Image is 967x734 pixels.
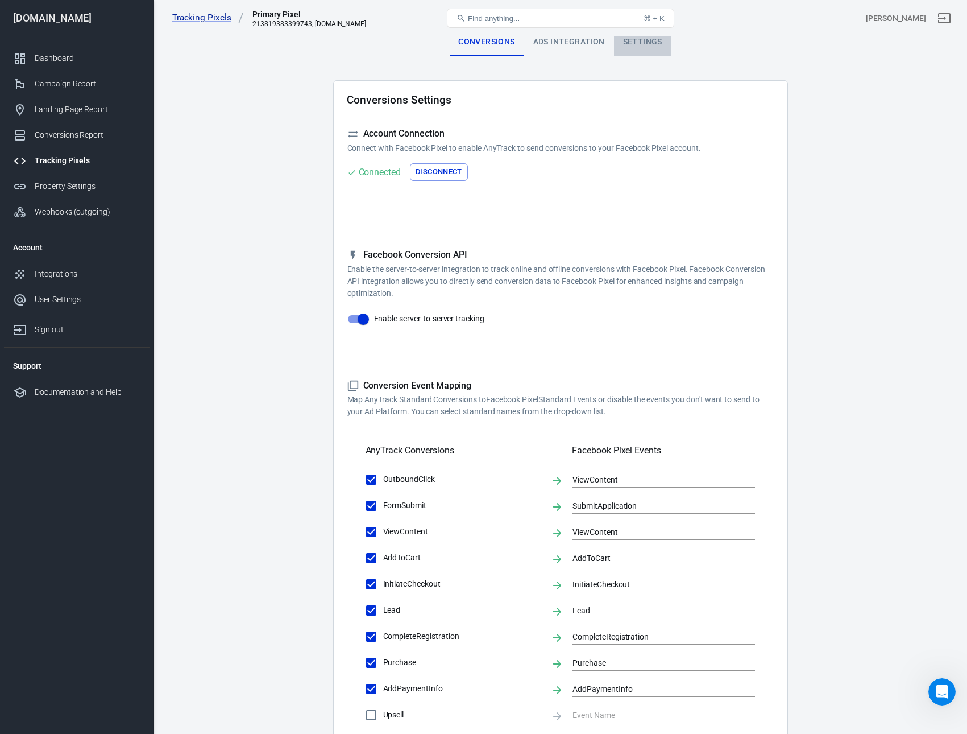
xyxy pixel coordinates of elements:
[931,5,958,32] a: Sign out
[468,14,520,23] span: Find anything...
[410,163,468,181] button: Disconnect
[347,94,451,106] h2: Conversions Settings
[4,97,150,122] a: Landing Page Report
[572,577,738,591] input: Event Name
[383,709,542,721] span: Upsell
[383,552,542,564] span: AddToCart
[866,13,926,24] div: Account id: XViTQVGg
[383,473,542,485] span: OutboundClick
[252,20,366,28] div: 213819383399743, fh.co
[572,498,738,513] input: Event Name
[572,629,738,644] input: Event Name
[383,657,542,669] span: Purchase
[4,148,150,174] a: Tracking Pixels
[347,142,774,154] p: Connect with Facebook Pixel to enable AnyTrack to send conversions to your Facebook Pixel account.
[572,445,755,456] h5: Facebook Pixel Events
[374,313,484,325] span: Enable server-to-server tracking
[447,9,674,28] button: Find anything...⌘ + K
[524,28,614,56] div: Ads Integration
[347,249,774,261] h5: Facebook Conversion API
[35,180,140,192] div: Property Settings
[366,445,454,456] h5: AnyTrack Conversions
[383,683,542,695] span: AddPaymentInfo
[35,104,140,116] div: Landing Page Report
[4,174,150,199] a: Property Settings
[383,604,542,616] span: Lead
[35,78,140,90] div: Campaign Report
[4,13,150,23] div: [DOMAIN_NAME]
[4,287,150,312] a: User Settings
[383,526,542,538] span: ViewContent
[383,630,542,642] span: CompleteRegistration
[928,678,956,706] iframe: Intercom live chat
[172,12,244,24] a: Tracking Pixels
[449,28,524,56] div: Conversions
[4,261,150,287] a: Integrations
[4,46,150,71] a: Dashboard
[383,578,542,590] span: InitiateCheckout
[4,234,150,261] li: Account
[572,525,738,539] input: Event Name
[614,28,671,56] div: Settings
[572,472,738,486] input: Event Name
[572,708,738,722] input: Event Name
[572,603,738,617] input: Event Name
[35,294,140,306] div: User Settings
[347,394,774,418] p: Map AnyTrack Standard Conversions to Facebook Pixel Standard Events or disable the events you don...
[35,268,140,280] div: Integrations
[4,199,150,225] a: Webhooks (outgoing)
[572,655,738,670] input: Event Name
[572,551,738,565] input: Event Name
[35,386,140,398] div: Documentation and Help
[347,263,774,299] p: Enable the server-to-server integration to track online and offline conversions with Facebook Pix...
[35,206,140,218] div: Webhooks (outgoing)
[644,14,665,23] div: ⌘ + K
[4,312,150,343] a: Sign out
[4,122,150,148] a: Conversions Report
[4,71,150,97] a: Campaign Report
[4,352,150,380] li: Support
[347,128,774,140] h5: Account Connection
[35,129,140,141] div: Conversions Report
[252,9,366,20] div: Primary Pixel
[347,380,774,392] h5: Conversion Event Mapping
[359,165,401,179] div: Connected
[35,52,140,64] div: Dashboard
[35,155,140,167] div: Tracking Pixels
[572,682,738,696] input: Event Name
[35,324,140,336] div: Sign out
[383,500,542,512] span: FormSubmit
